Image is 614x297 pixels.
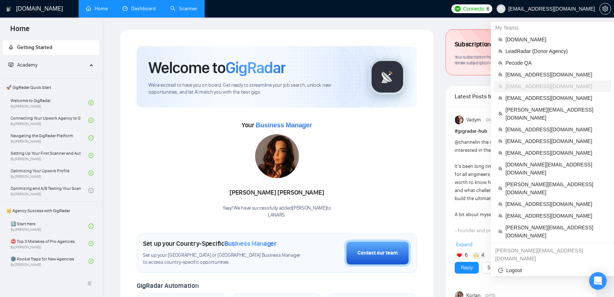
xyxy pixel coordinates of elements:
[11,165,88,181] a: Optimizing Your Upwork ProfileBy[PERSON_NAME]
[499,6,504,11] span: user
[498,49,503,53] span: team
[498,229,503,234] span: team
[599,3,611,15] button: setting
[505,161,607,177] span: [DOMAIN_NAME][EMAIL_ADDRESS][DOMAIN_NAME]
[457,253,462,258] img: ❤️
[11,253,88,269] a: 🌚 Rookie Traps for New AgenciesBy[PERSON_NAME]
[369,59,406,95] img: gigradar-logo.png
[505,125,607,134] span: [EMAIL_ADDRESS][DOMAIN_NAME]
[491,245,614,264] div: stefan.karaseu@gigradar.io
[11,147,88,163] a: Setting Up Your First Scanner and Auto-BidderBy[PERSON_NAME]
[17,62,37,68] span: Academy
[486,117,496,123] span: [DATE]
[505,200,607,208] span: [EMAIL_ADDRESS][DOMAIN_NAME]
[455,54,586,66] span: Your subscription has ended, and features are no longer available. You can renew subscription to ...
[491,22,614,34] div: My Teams
[456,241,473,248] span: Expand
[498,37,503,42] span: team
[465,252,468,259] span: 6
[88,223,94,229] span: check-circle
[87,280,94,287] span: double-left
[88,135,94,140] span: check-circle
[11,130,88,146] a: Navigating the GigRadar PlatformBy[PERSON_NAME]
[8,45,14,50] span: rocket
[498,127,503,132] span: team
[137,282,198,290] span: GigRadar Automation
[88,118,94,123] span: check-circle
[455,127,587,135] h1: # gigradar-hub
[88,153,94,158] span: check-circle
[486,5,489,13] span: 6
[11,183,88,199] a: Optimizing and A/B Testing Your Scanner for Better ResultsBy[PERSON_NAME]
[88,170,94,176] span: check-circle
[143,252,304,266] span: Set up your [GEOGRAPHIC_DATA] or [GEOGRAPHIC_DATA] Business Manager to access country-specific op...
[4,23,35,39] span: Home
[8,62,37,68] span: Academy
[505,47,607,55] span: LeadRadar (Donor Agency)
[223,205,331,219] div: Yaay! We have successfully added [PERSON_NAME] to
[505,106,607,122] span: [PERSON_NAME][EMAIL_ADDRESS][DOMAIN_NAME]
[223,187,331,199] div: [PERSON_NAME] [PERSON_NAME]
[3,203,99,218] span: 👑 Agency Success with GigRadar
[455,38,491,51] span: Subscription
[357,249,398,257] div: Contact our team
[88,100,94,105] span: check-circle
[455,92,498,101] span: Latest Posts from the GigRadar Community
[255,121,312,129] span: Business Manager
[599,6,611,12] a: setting
[11,95,88,111] a: Welcome to GigRadarBy[PERSON_NAME]
[455,6,460,12] img: upwork-logo.png
[505,35,607,44] span: [DOMAIN_NAME]
[3,80,99,95] span: 🚀 GigRadar Quick Start
[463,5,485,13] span: Connects:
[143,240,277,248] h1: Set up your Country-Specific
[498,139,503,143] span: team
[11,112,88,128] a: Connecting Your Upwork Agency to GigRadarBy[PERSON_NAME]
[481,262,526,274] button: See the details
[461,264,473,272] a: Reply
[344,240,411,267] button: Contact our team
[505,82,607,90] span: [EMAIL_ADDRESS][DOMAIN_NAME]
[148,82,357,96] span: We're excited to have you on board. Get ready to streamline your job search, unlock new opportuni...
[455,262,479,274] button: Reply
[17,44,52,50] span: Getting Started
[455,139,476,145] span: @channel
[488,264,520,272] a: See the details
[589,272,607,290] div: Open Intercom Messenger
[455,116,464,124] img: Vadym
[498,72,503,77] span: team
[505,71,607,79] span: [EMAIL_ADDRESS][DOMAIN_NAME]
[498,151,503,155] span: team
[505,59,607,67] span: Pecode QA
[498,266,607,274] span: Logout
[505,223,607,240] span: [PERSON_NAME][EMAIL_ADDRESS][DOMAIN_NAME]
[498,84,503,89] span: team
[498,61,503,65] span: team
[88,188,94,193] span: check-circle
[170,5,197,12] a: searchScanner
[6,3,11,15] img: logo
[223,212,331,219] p: LANARS .
[148,58,285,78] h1: Welcome to
[498,214,503,218] span: team
[505,212,607,220] span: [EMAIL_ADDRESS][DOMAIN_NAME]
[242,121,312,129] span: Your
[11,218,88,234] a: 1️⃣ Start HereBy[PERSON_NAME]
[498,112,503,116] span: team
[505,94,607,102] span: [EMAIL_ADDRESS][DOMAIN_NAME]
[505,149,607,157] span: [EMAIL_ADDRESS][DOMAIN_NAME]
[8,62,14,67] span: fund-projection-screen
[498,202,503,206] span: team
[122,5,156,12] a: dashboardDashboard
[86,5,108,12] a: homeHome
[474,253,479,258] img: 🙌
[505,137,607,145] span: [EMAIL_ADDRESS][DOMAIN_NAME]
[11,236,88,252] a: ⛔ Top 3 Mistakes of Pro AgenciesBy[PERSON_NAME]
[225,58,285,78] span: GigRadar
[255,134,299,178] img: 1687292852458-33.jpg
[3,40,99,55] li: Getting Started
[498,166,503,171] span: team
[498,268,503,273] span: logout
[505,180,607,196] span: [PERSON_NAME][EMAIL_ADDRESS][DOMAIN_NAME]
